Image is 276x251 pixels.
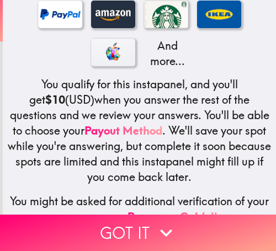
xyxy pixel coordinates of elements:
[7,194,272,225] h5: You might be asked for additional verification of your answers - see our .
[128,210,236,223] a: Response Guidelines
[144,38,188,69] p: And more...
[84,124,162,137] a: Payout Method
[45,93,65,106] b: $10
[7,77,272,185] h5: You qualify for this instapanel, and you'll get (USD) when you answer the rest of the questions a...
